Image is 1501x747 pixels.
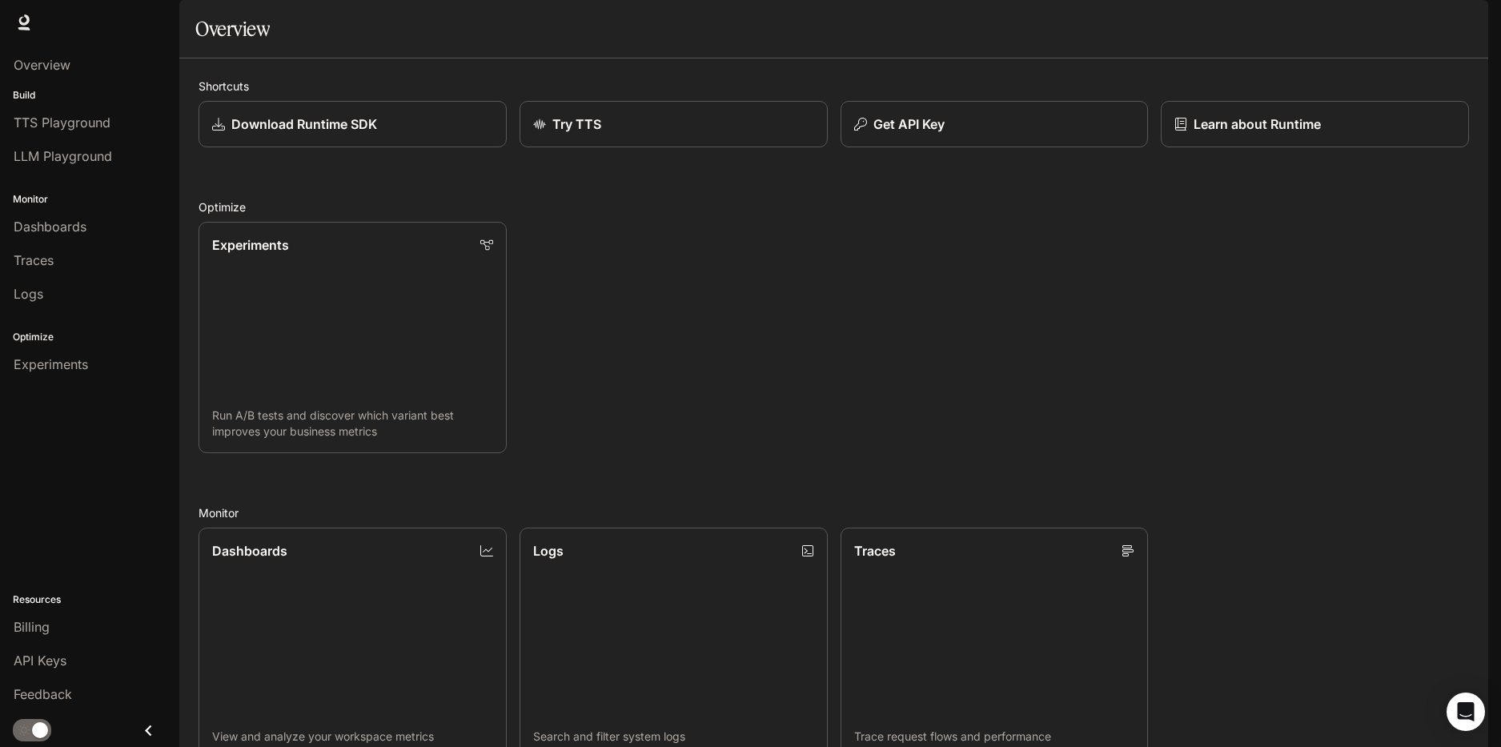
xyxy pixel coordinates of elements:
h1: Overview [195,13,270,45]
p: Run A/B tests and discover which variant best improves your business metrics [212,408,493,440]
h2: Optimize [199,199,1469,215]
a: Download Runtime SDK [199,101,507,147]
p: Logs [533,541,564,560]
button: Get API Key [841,101,1149,147]
a: ExperimentsRun A/B tests and discover which variant best improves your business metrics [199,222,507,453]
a: Try TTS [520,101,828,147]
p: View and analyze your workspace metrics [212,729,493,745]
h2: Shortcuts [199,78,1469,94]
div: Open Intercom Messenger [1447,693,1485,731]
a: Learn about Runtime [1161,101,1469,147]
p: Trace request flows and performance [854,729,1135,745]
p: Learn about Runtime [1194,114,1321,134]
p: Get API Key [873,114,945,134]
h2: Monitor [199,504,1469,521]
p: Try TTS [552,114,601,134]
p: Experiments [212,235,289,255]
p: Search and filter system logs [533,729,814,745]
p: Download Runtime SDK [231,114,377,134]
p: Traces [854,541,896,560]
p: Dashboards [212,541,287,560]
